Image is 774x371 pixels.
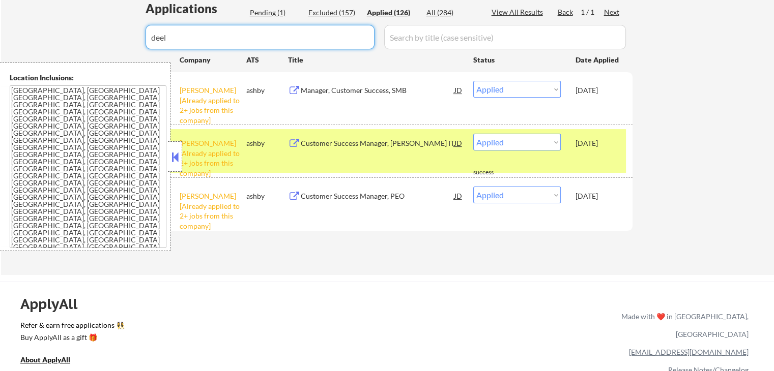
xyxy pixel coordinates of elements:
input: Search by title (case sensitive) [384,25,626,49]
div: Manager, Customer Success, SMB [301,85,454,96]
a: About ApplyAll [20,355,84,367]
div: Status [473,50,561,69]
div: success [473,168,514,177]
div: Back [558,7,574,17]
div: 1 / 1 [581,7,604,17]
div: All (284) [426,8,477,18]
div: Buy ApplyAll as a gift 🎁 [20,334,122,341]
a: [EMAIL_ADDRESS][DOMAIN_NAME] [629,348,749,356]
div: Pending (1) [250,8,301,18]
div: [PERSON_NAME] [Already applied to 2+ jobs from this company] [180,85,246,125]
div: JD [453,81,464,99]
div: ashby [246,85,288,96]
div: Excluded (157) [308,8,359,18]
div: Applied (126) [367,8,418,18]
u: About ApplyAll [20,355,70,364]
div: [DATE] [576,85,620,96]
div: Customer Success Manager, PEO [301,191,454,201]
div: ATS [246,55,288,65]
div: [DATE] [576,138,620,148]
div: Company [180,55,246,65]
a: Refer & earn free applications 👯‍♀️ [20,322,409,332]
div: Applications [146,3,246,15]
div: Title [288,55,464,65]
div: [PERSON_NAME] [Already applied to 2+ jobs from this company] [180,191,246,231]
div: [PERSON_NAME] [Already applied to 2+ jobs from this company] [180,138,246,178]
div: [DATE] [576,191,620,201]
div: JD [453,187,464,205]
div: Location Inclusions: [10,73,166,83]
div: JD [453,134,464,152]
div: Date Applied [576,55,620,65]
div: Next [604,7,620,17]
div: Made with ❤️ in [GEOGRAPHIC_DATA], [GEOGRAPHIC_DATA] [617,307,749,343]
div: ashby [246,138,288,148]
div: View All Results [492,7,546,17]
div: Customer Success Manager, [PERSON_NAME] IT [301,138,454,148]
input: Search by company (case sensitive) [146,25,375,49]
a: Buy ApplyAll as a gift 🎁 [20,332,122,345]
div: ApplyAll [20,295,89,313]
div: ashby [246,191,288,201]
